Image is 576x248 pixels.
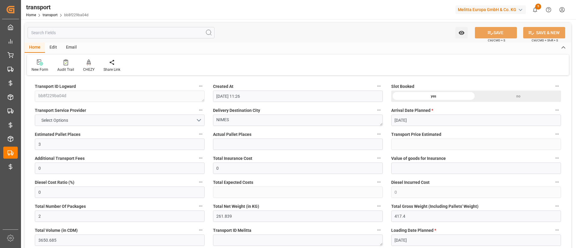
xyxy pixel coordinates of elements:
[553,106,561,114] button: Arrival Date Planned *
[57,67,74,72] div: Audit Trail
[35,179,74,186] span: Diesel Cost Ratio (%)
[391,155,446,162] span: Value of goods for Insurance
[488,38,505,43] span: Ctrl/CMD + S
[25,43,45,53] div: Home
[375,82,383,90] button: Created At
[391,179,430,186] span: Diesel Incurred Cost
[391,83,414,90] span: Slot Booked
[375,178,383,186] button: Total Expected Costs
[455,5,526,14] div: Melitta Europa GmbH & Co. KG
[375,226,383,234] button: Transport ID Melitta
[35,107,86,114] span: Transport Service Provider
[213,155,252,162] span: Total Insurance Cost
[197,106,205,114] button: Transport Service Provider
[26,13,36,17] a: Home
[523,27,565,38] button: SAVE & NEW
[35,83,76,90] span: Transport ID Logward
[197,154,205,162] button: Additional Transport Fees
[35,115,205,126] button: open menu
[475,27,517,38] button: SAVE
[391,107,433,114] span: Arrival Date Planned
[391,227,436,234] span: Loading Date Planned
[35,131,80,138] span: Estimated Pallet Places
[197,82,205,90] button: Transport ID Logward
[375,130,383,138] button: Actual Pallet Places
[553,130,561,138] button: Transport Price Estimated
[197,226,205,234] button: Total Volume (in CDM)
[455,4,528,15] button: Melitta Europa GmbH & Co. KG
[375,202,383,210] button: Total Net Weight (in KG)
[476,91,561,102] div: no
[391,235,561,246] input: DD-MM-YYYY
[213,227,251,234] span: Transport ID Melitta
[391,115,561,126] input: DD-MM-YYYY
[197,178,205,186] button: Diesel Cost Ratio (%)
[213,107,260,114] span: Delivery Destination City
[391,203,478,210] span: Total Gross Weight (Including Pallets' Weight)
[213,115,383,126] textarea: NIMES
[103,67,120,72] div: Share Link
[553,226,561,234] button: Loading Date Planned *
[35,227,78,234] span: Total Volume (in CDM)
[83,67,94,72] div: CHEZY
[213,91,383,102] input: DD-MM-YYYY HH:MM
[35,91,205,102] textarea: bb8f229ba04d
[553,82,561,90] button: Slot Booked
[61,43,81,53] div: Email
[28,27,214,38] input: Search Fields
[553,202,561,210] button: Total Gross Weight (Including Pallets' Weight)
[391,91,476,102] div: yes
[35,155,85,162] span: Additional Transport Fees
[213,131,251,138] span: Actual Pallet Places
[197,202,205,210] button: Total Number Of Packages
[535,4,541,10] span: 5
[35,203,86,210] span: Total Number Of Packages
[528,3,542,16] button: show 5 new notifications
[455,27,468,38] button: open menu
[197,130,205,138] button: Estimated Pallet Places
[553,154,561,162] button: Value of goods for Insurance
[375,106,383,114] button: Delivery Destination City
[38,117,71,124] span: Select Options
[213,83,233,90] span: Created At
[391,131,441,138] span: Transport Price Estimated
[375,154,383,162] button: Total Insurance Cost
[532,38,558,43] span: Ctrl/CMD + Shift + S
[31,67,48,72] div: New Form
[45,43,61,53] div: Edit
[26,3,88,12] div: transport
[43,13,58,17] a: transport
[553,178,561,186] button: Diesel Incurred Cost
[213,203,259,210] span: Total Net Weight (in KG)
[542,3,555,16] button: Help Center
[213,179,253,186] span: Total Expected Costs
